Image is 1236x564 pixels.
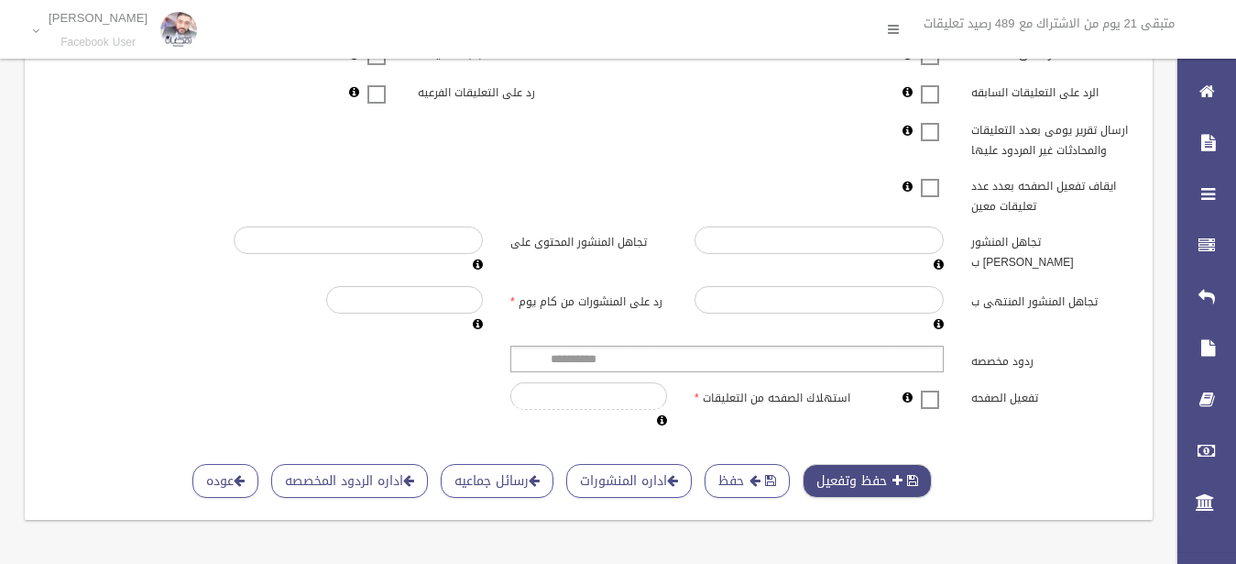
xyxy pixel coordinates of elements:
label: تجاهل المنشور المنتهى ب [957,286,1142,312]
label: تجاهل المنشور [PERSON_NAME] ب [957,227,1142,272]
button: حفظ وتفعيل [803,464,932,498]
label: رد على المنشورات من كام يوم [497,286,681,312]
a: اداره الردود المخصصه [271,464,428,498]
a: اداره المنشورات [566,464,692,498]
label: استهلاك الصفحه من التعليقات [681,382,865,408]
a: عوده [192,464,258,498]
label: تفعيل الصفحه [957,382,1142,408]
small: Facebook User [49,36,148,50]
label: الرد على التعليقات السابقه [957,77,1142,103]
label: ارسال تقرير يومى بعدد التعليقات والمحادثات غير المردود عليها [957,116,1142,161]
p: [PERSON_NAME] [49,11,148,25]
label: تجاهل المنشور المحتوى على [497,227,681,252]
label: رد على التعليقات الفرعيه [404,77,588,103]
label: ايقاف تفعيل الصفحه بعدد عدد تعليقات معين [957,171,1142,216]
a: رسائل جماعيه [441,464,553,498]
label: ردود مخصصه [957,346,1142,371]
button: حفظ [705,464,790,498]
